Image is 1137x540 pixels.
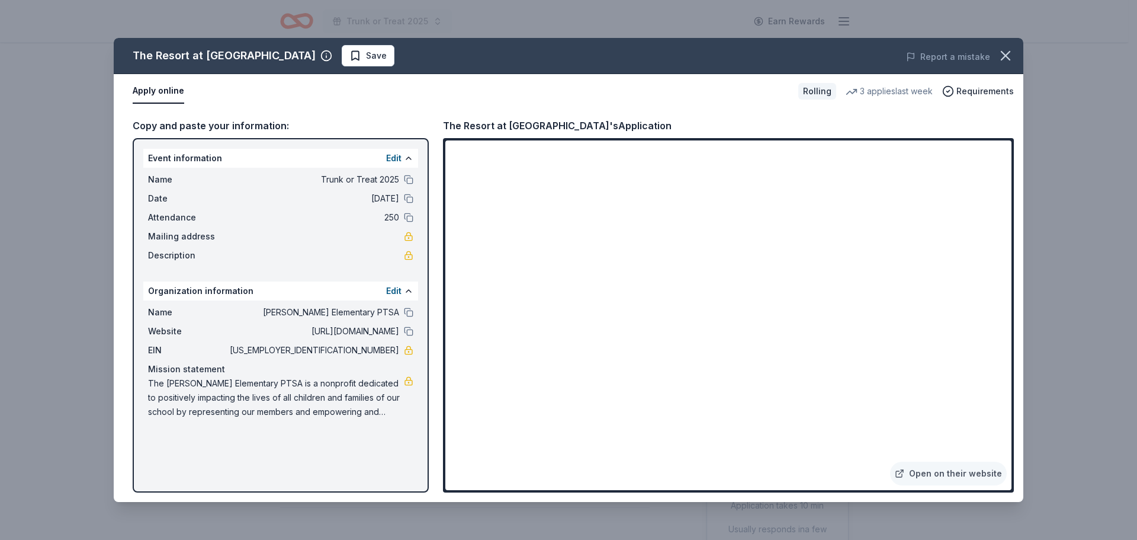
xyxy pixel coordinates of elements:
span: The [PERSON_NAME] Elementary PTSA is a nonprofit dedicated to positively impacting the lives of a... [148,376,404,419]
button: Apply online [133,79,184,104]
span: [PERSON_NAME] Elementary PTSA [227,305,399,319]
span: Requirements [956,84,1014,98]
span: Trunk or Treat 2025 [227,172,399,187]
span: Website [148,324,227,338]
div: Organization information [143,282,418,301]
div: Mission statement [148,362,413,376]
span: 250 [227,210,399,225]
button: Edit [386,151,402,165]
button: Edit [386,284,402,298]
div: Copy and paste your information: [133,118,429,133]
div: Event information [143,149,418,168]
span: Attendance [148,210,227,225]
div: The Resort at [GEOGRAPHIC_DATA]'s Application [443,118,672,133]
div: 3 applies last week [846,84,933,98]
span: EIN [148,343,227,357]
span: Name [148,172,227,187]
span: Description [148,248,227,263]
button: Save [342,45,394,66]
span: [URL][DOMAIN_NAME] [227,324,399,338]
span: Save [366,49,387,63]
span: Date [148,191,227,206]
span: Mailing address [148,229,227,244]
span: Name [148,305,227,319]
span: [US_EMPLOYER_IDENTIFICATION_NUMBER] [227,343,399,357]
span: [DATE] [227,191,399,206]
a: Open on their website [890,462,1007,485]
div: Rolling [798,83,836,100]
div: The Resort at [GEOGRAPHIC_DATA] [133,46,316,65]
button: Report a mistake [906,50,990,64]
button: Requirements [942,84,1014,98]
